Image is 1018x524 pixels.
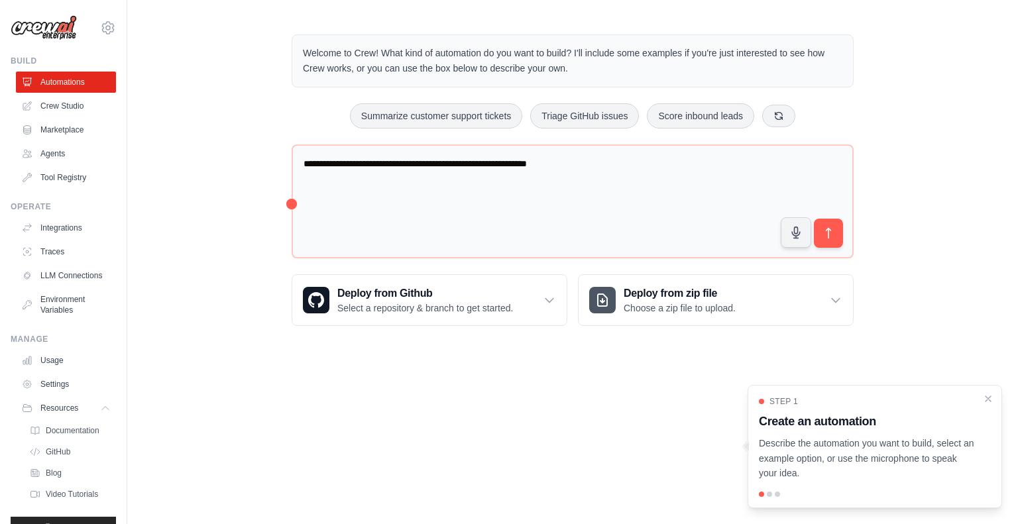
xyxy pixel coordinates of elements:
[24,421,116,440] a: Documentation
[24,485,116,503] a: Video Tutorials
[16,95,116,117] a: Crew Studio
[24,443,116,461] a: GitHub
[647,103,754,129] button: Score inbound leads
[337,286,513,301] h3: Deploy from Github
[530,103,639,129] button: Triage GitHub issues
[24,464,116,482] a: Blog
[350,103,522,129] button: Summarize customer support tickets
[16,72,116,93] a: Automations
[759,412,975,431] h3: Create an automation
[46,489,98,499] span: Video Tutorials
[303,46,842,76] p: Welcome to Crew! What kind of automation do you want to build? I'll include some examples if you'...
[337,301,513,315] p: Select a repository & branch to get started.
[16,350,116,371] a: Usage
[11,56,116,66] div: Build
[46,446,70,457] span: GitHub
[983,393,993,404] button: Close walkthrough
[624,286,736,301] h3: Deploy from zip file
[16,374,116,395] a: Settings
[624,301,736,315] p: Choose a zip file to upload.
[16,119,116,140] a: Marketplace
[16,167,116,188] a: Tool Registry
[16,241,116,262] a: Traces
[16,397,116,419] button: Resources
[952,460,1018,524] iframe: Chat Widget
[769,396,798,407] span: Step 1
[16,265,116,286] a: LLM Connections
[16,143,116,164] a: Agents
[46,468,62,478] span: Blog
[11,201,116,212] div: Operate
[16,217,116,238] a: Integrations
[46,425,99,436] span: Documentation
[16,289,116,321] a: Environment Variables
[11,334,116,344] div: Manage
[11,15,77,40] img: Logo
[40,403,78,413] span: Resources
[759,436,975,481] p: Describe the automation you want to build, select an example option, or use the microphone to spe...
